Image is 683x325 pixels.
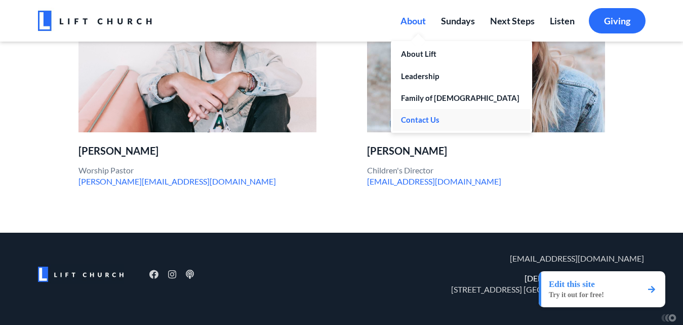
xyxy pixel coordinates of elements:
a: [EMAIL_ADDRESS][DOMAIN_NAME] [510,254,644,263]
span: Giving [604,15,630,26]
img: 24a03c70-72af-47dc-81fc-33d3baeb4382.jpg [38,264,124,284]
a: Listen [542,8,582,34]
span: Leadership [401,71,439,81]
a: Sundays [433,8,483,34]
a: About Lift [393,43,530,65]
p: Worship Pastor [78,165,316,188]
a: Leadership [393,65,530,87]
a: About [393,8,433,34]
p: Children's Director [367,165,605,188]
img: eda677c0-0064-4597-9736-a0f5d78829b0.jpg [38,8,152,34]
div: Edit this site [549,279,604,290]
span: About Lift [401,49,436,58]
span: Family of [DEMOGRAPHIC_DATA] [401,93,519,102]
p: [PERSON_NAME] [78,145,316,157]
span: Listen [550,15,575,26]
a: [EMAIL_ADDRESS][DOMAIN_NAME] [367,176,501,186]
span: Next Steps [490,15,535,26]
span: Sundays [441,15,475,26]
p: [PERSON_NAME] [367,145,605,157]
div: Try it out for free! [549,291,604,299]
a: Contact Us [393,109,530,131]
a: Giving [589,8,646,34]
a: Next Steps [483,8,542,34]
a: Edit this siteTry it out for free! [539,271,665,307]
a: Family of [DEMOGRAPHIC_DATA] [393,87,530,109]
a: [PERSON_NAME][EMAIL_ADDRESS][DOMAIN_NAME] [78,176,276,186]
span: About [400,15,426,26]
a: [STREET_ADDRESS] [GEOGRAPHIC_DATA], CA 93012 [451,284,644,294]
p: [DEMOGRAPHIC_DATA] meets at [342,273,646,296]
span: Contact Us [401,115,439,124]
